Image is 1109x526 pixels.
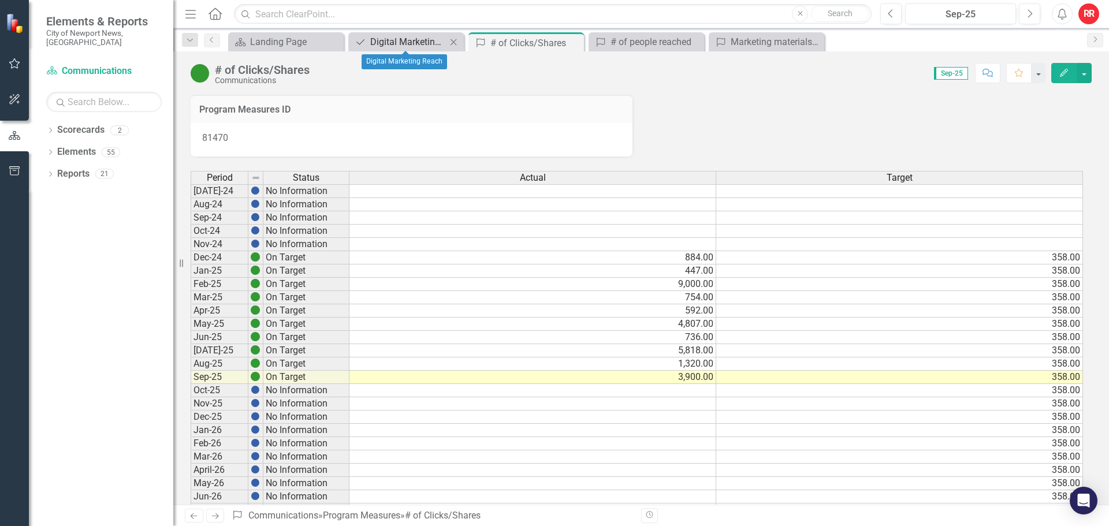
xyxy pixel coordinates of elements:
img: BgCOk07PiH71IgAAAABJRU5ErkJggg== [251,438,260,447]
td: Apr-25 [191,304,248,318]
div: Sep-25 [909,8,1012,21]
img: BgCOk07PiH71IgAAAABJRU5ErkJggg== [251,425,260,434]
img: BgCOk07PiH71IgAAAABJRU5ErkJggg== [251,478,260,487]
img: BgCOk07PiH71IgAAAABJRU5ErkJggg== [251,239,260,248]
td: Aug-24 [191,198,248,211]
img: ClearPoint Strategy [6,13,27,33]
td: 592.00 [349,304,716,318]
td: Nov-25 [191,397,248,411]
img: 6PwNOvwPkPYK2NOI6LoAAAAASUVORK5CYII= [251,359,260,368]
a: Program Measures [323,510,400,521]
td: 358.00 [716,437,1083,450]
img: 6PwNOvwPkPYK2NOI6LoAAAAASUVORK5CYII= [251,292,260,301]
td: 9,000.00 [349,278,716,291]
td: No Information [263,211,349,225]
img: 6PwNOvwPkPYK2NOI6LoAAAAASUVORK5CYII= [251,305,260,315]
td: 358.00 [716,450,1083,464]
td: 358.00 [716,384,1083,397]
img: BgCOk07PiH71IgAAAABJRU5ErkJggg== [251,199,260,208]
img: 6PwNOvwPkPYK2NOI6LoAAAAASUVORK5CYII= [251,319,260,328]
img: 6PwNOvwPkPYK2NOI6LoAAAAASUVORK5CYII= [251,332,260,341]
td: May-26 [191,477,248,490]
button: RR [1078,3,1099,24]
td: 447.00 [349,264,716,278]
td: Oct-25 [191,384,248,397]
input: Search Below... [46,92,162,112]
td: On Target [263,318,349,331]
td: Aug-25 [191,357,248,371]
a: # of people reached [591,35,701,49]
td: 736.00 [349,331,716,344]
td: 754.00 [349,291,716,304]
img: BgCOk07PiH71IgAAAABJRU5ErkJggg== [251,186,260,195]
td: On Target [263,291,349,304]
td: On Target [263,264,349,278]
td: No Information [263,424,349,437]
img: BgCOk07PiH71IgAAAABJRU5ErkJggg== [251,212,260,222]
td: Nov-24 [191,238,248,251]
img: BgCOk07PiH71IgAAAABJRU5ErkJggg== [251,491,260,501]
td: 358.00 [716,357,1083,371]
td: Jan-25 [191,264,248,278]
div: # of Clicks/Shares [215,64,310,76]
a: Reports [57,167,90,181]
td: On Target [263,278,349,291]
td: No Information [263,384,349,397]
td: No Information [263,450,349,464]
div: 55 [102,147,120,157]
td: No Information [263,490,349,503]
td: Dec-24 [191,251,248,264]
div: Digital Marketing Reach [362,54,447,69]
a: Marketing materials/Graphics created [712,35,821,49]
td: 358.00 [716,344,1083,357]
td: Sep-24 [191,211,248,225]
td: 358.00 [716,477,1083,490]
td: 358.00 [716,371,1083,384]
td: Dec-25 [191,411,248,424]
span: Search [828,9,853,18]
td: On Target [263,371,349,384]
td: 358.00 [716,464,1083,477]
span: Actual [520,173,546,183]
td: Mar-26 [191,450,248,464]
td: No Information [263,411,349,424]
td: No Information [263,464,349,477]
a: Communications [46,65,162,78]
td: Feb-25 [191,278,248,291]
a: Landing Page [231,35,341,49]
td: 4,807.00 [349,318,716,331]
td: 358.00 [716,278,1083,291]
td: Feb-26 [191,437,248,450]
img: BgCOk07PiH71IgAAAABJRU5ErkJggg== [251,412,260,421]
td: May-25 [191,318,248,331]
td: No Information [263,503,349,517]
div: Landing Page [250,35,341,49]
td: 1,320.00 [349,357,716,371]
span: Period [207,173,233,183]
button: Sep-25 [905,3,1016,24]
td: 358.00 [716,251,1083,264]
div: # of Clicks/Shares [490,36,581,50]
td: No Information [263,225,349,238]
img: BgCOk07PiH71IgAAAABJRU5ErkJggg== [251,465,260,474]
td: On Target [263,344,349,357]
div: 81470 [191,123,632,156]
td: 358.00 [716,424,1083,437]
td: 3,900.00 [349,371,716,384]
div: 21 [95,169,114,179]
td: Jun-26 [191,490,248,503]
img: 6PwNOvwPkPYK2NOI6LoAAAAASUVORK5CYII= [251,372,260,381]
img: 6PwNOvwPkPYK2NOI6LoAAAAASUVORK5CYII= [251,279,260,288]
td: 358.00 [716,318,1083,331]
td: Oct-24 [191,225,248,238]
div: Digital Marketing Reach [370,35,446,49]
div: » » [232,509,632,523]
a: Communications [248,510,318,521]
td: 358.00 [716,264,1083,278]
img: On Target [191,64,209,83]
a: Digital Marketing Reach [351,35,446,49]
td: 884.00 [349,251,716,264]
img: 6PwNOvwPkPYK2NOI6LoAAAAASUVORK5CYII= [251,252,260,262]
span: Elements & Reports [46,14,162,28]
